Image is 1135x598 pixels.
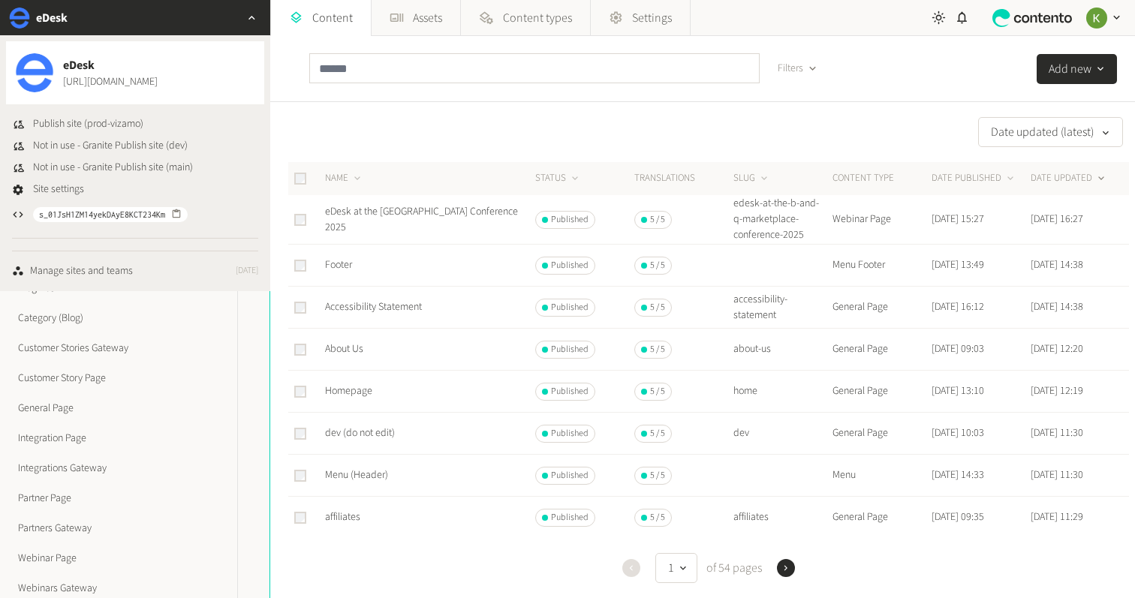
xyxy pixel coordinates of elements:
[325,257,352,272] a: Footer
[832,371,931,413] td: General Page
[1031,467,1083,482] time: [DATE] 11:30
[325,467,388,482] a: Menu (Header)
[733,413,832,455] td: dev
[650,301,665,314] span: 5 / 5
[36,9,68,27] h2: eDesk
[12,513,225,543] a: Partners Gateway
[1031,425,1083,440] time: [DATE] 11:30
[12,393,225,423] a: General Page
[551,343,589,356] span: Published
[12,333,225,363] a: Customer Stories Gateway
[325,341,363,356] a: About Us
[551,469,589,482] span: Published
[932,509,984,524] time: [DATE] 09:35
[650,213,665,227] span: 5 / 5
[1031,299,1083,314] time: [DATE] 14:38
[733,171,770,186] button: SLUG
[978,117,1123,147] button: Date updated (latest)
[551,511,589,524] span: Published
[655,553,697,583] button: 1
[12,303,225,333] a: Category (Blog)
[1086,8,1107,29] img: Keelin Terry
[63,74,158,90] a: [URL][DOMAIN_NAME]
[650,427,665,440] span: 5 / 5
[12,263,133,279] a: Manage sites and teams
[650,343,665,356] span: 5 / 5
[932,299,984,314] time: [DATE] 16:12
[12,182,84,197] a: Site settings
[650,259,665,272] span: 5 / 5
[932,212,984,227] time: [DATE] 15:27
[932,257,984,272] time: [DATE] 13:49
[325,383,372,398] a: Homepage
[650,511,665,524] span: 5 / 5
[236,264,258,278] span: [DATE]
[12,363,225,393] a: Customer Story Page
[551,213,589,227] span: Published
[12,483,225,513] a: Partner Page
[15,53,54,92] img: eDesk
[932,383,984,398] time: [DATE] 13:10
[325,299,422,314] a: Accessibility Statement
[703,559,762,577] span: of 54 pages
[932,171,1016,186] button: DATE PUBLISHED
[12,116,143,132] button: Publish site (prod-vizamo)
[766,53,829,83] button: Filters
[325,509,360,524] a: affiliates
[733,195,832,245] td: edesk-at-the-b-and-q-marketplace-conference-2025
[12,138,188,154] button: Not in use - Granite Publish site (dev)
[832,497,931,539] td: General Page
[1031,383,1083,398] time: [DATE] 12:19
[325,204,518,235] a: eDesk at the [GEOGRAPHIC_DATA] Conference 2025
[33,182,84,197] span: Site settings
[39,208,165,221] span: s_01JsH1ZM14yekDAyE8KCT234Km
[325,171,363,186] button: NAME
[733,329,832,371] td: about-us
[832,245,931,287] td: Menu Footer
[12,543,225,573] a: Webinar Page
[551,301,589,314] span: Published
[832,162,931,195] th: CONTENT TYPE
[9,8,30,29] img: eDesk
[1031,171,1107,186] button: DATE UPDATED
[12,453,225,483] a: Integrations Gateway
[1037,54,1117,84] button: Add new
[1031,257,1083,272] time: [DATE] 14:38
[632,9,672,27] span: Settings
[650,385,665,398] span: 5 / 5
[33,138,188,154] span: Not in use - Granite Publish site (dev)
[778,61,803,77] span: Filters
[12,160,193,176] button: Not in use - Granite Publish site (main)
[33,160,193,176] span: Not in use - Granite Publish site (main)
[832,329,931,371] td: General Page
[30,263,133,279] div: Manage sites and teams
[63,56,158,74] span: eDesk
[551,385,589,398] span: Published
[733,497,832,539] td: affiliates
[551,259,589,272] span: Published
[535,171,581,186] button: STATUS
[932,467,984,482] time: [DATE] 14:33
[325,425,395,440] a: dev (do not edit)
[832,455,931,497] td: Menu
[1031,212,1083,227] time: [DATE] 16:27
[12,423,225,453] a: Integration Page
[733,287,832,329] td: accessibility-statement
[932,425,984,440] time: [DATE] 10:03
[634,162,733,195] th: Translations
[33,116,143,132] span: Publish site (prod-vizamo)
[832,287,931,329] td: General Page
[733,371,832,413] td: home
[1031,341,1083,356] time: [DATE] 12:20
[503,9,572,27] span: Content types
[650,469,665,482] span: 5 / 5
[551,427,589,440] span: Published
[832,195,931,245] td: Webinar Page
[33,207,188,222] button: s_01JsH1ZM14yekDAyE8KCT234Km
[832,413,931,455] td: General Page
[932,341,984,356] time: [DATE] 09:03
[1031,509,1083,524] time: [DATE] 11:29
